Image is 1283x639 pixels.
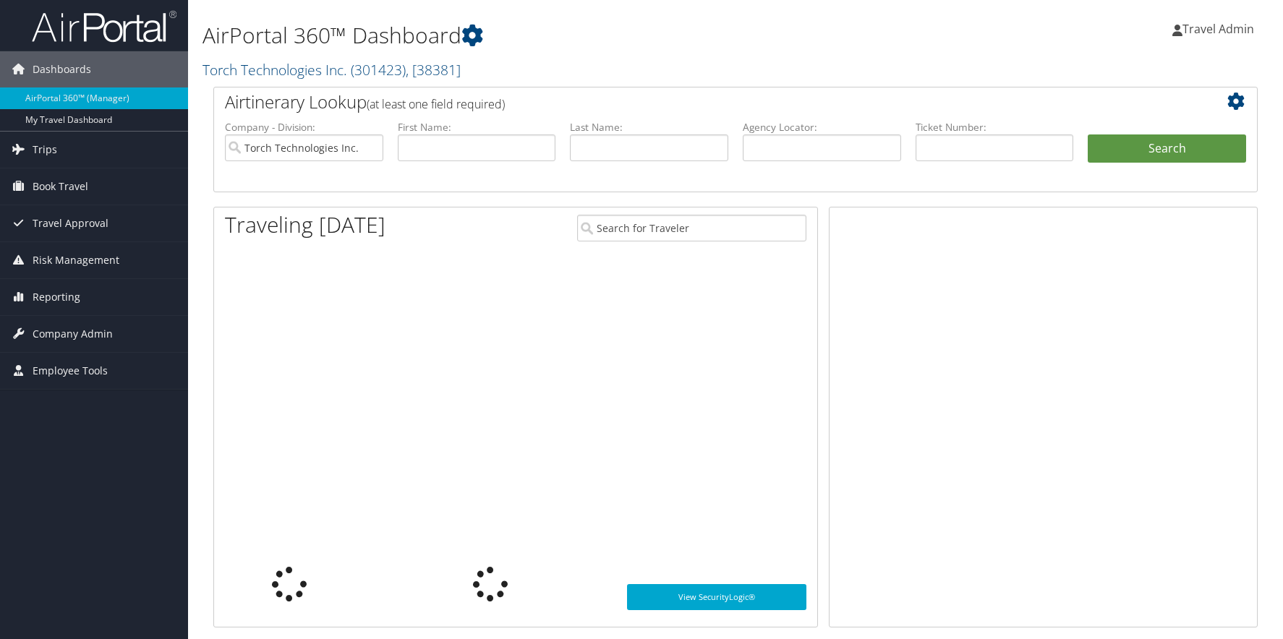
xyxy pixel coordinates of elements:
img: airportal-logo.png [32,9,176,43]
label: Agency Locator: [743,120,901,134]
span: Travel Approval [33,205,108,241]
span: Reporting [33,279,80,315]
span: Company Admin [33,316,113,352]
label: Last Name: [570,120,728,134]
label: Ticket Number: [916,120,1074,134]
input: Search for Traveler [577,215,807,241]
button: Search [1088,134,1246,163]
label: First Name: [398,120,556,134]
span: Employee Tools [33,353,108,389]
span: (at least one field required) [367,96,505,112]
a: View SecurityLogic® [627,584,806,610]
h1: Traveling [DATE] [225,210,385,240]
label: Company - Division: [225,120,383,134]
h1: AirPortal 360™ Dashboard [203,20,913,51]
a: Travel Admin [1172,7,1269,51]
span: Trips [33,132,57,168]
span: ( 301423 ) [351,60,406,80]
span: Dashboards [33,51,91,87]
span: Book Travel [33,168,88,205]
span: Travel Admin [1182,21,1254,37]
span: , [ 38381 ] [406,60,461,80]
a: Torch Technologies Inc. [203,60,461,80]
span: Risk Management [33,242,119,278]
h2: Airtinerary Lookup [225,90,1159,114]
